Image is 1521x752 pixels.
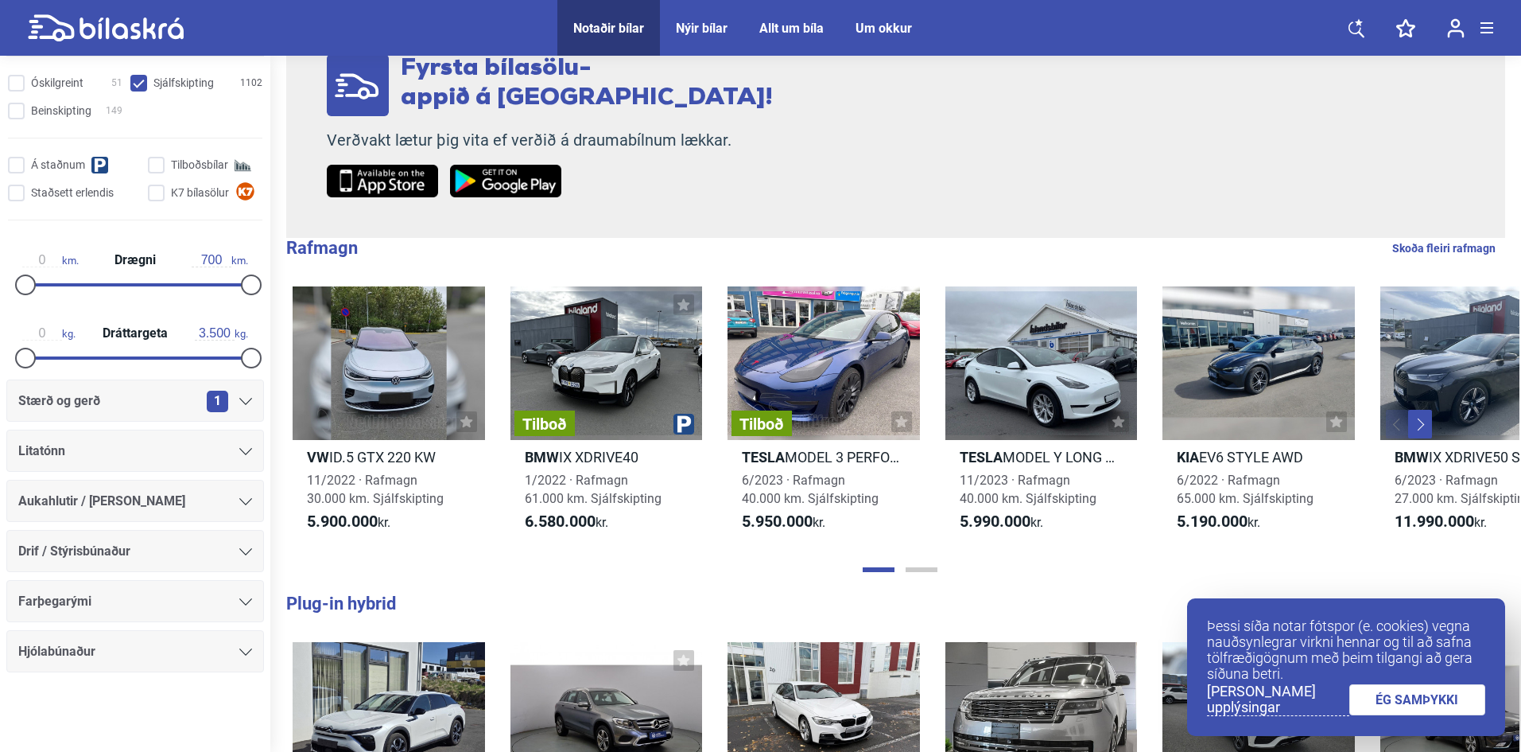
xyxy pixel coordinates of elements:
span: 1/2022 · Rafmagn 61.000 km. Sjálfskipting [525,473,662,506]
a: Skoða fleiri rafmagn [1392,238,1496,259]
button: Page 2 [906,567,937,572]
span: Stærð og gerð [18,390,100,412]
b: 5.900.000 [307,512,378,531]
a: TeslaMODEL Y LONG RANGE11/2023 · Rafmagn40.000 km. Sjálfskipting5.990.000kr. [945,286,1138,546]
h2: EV6 STYLE AWD [1162,448,1355,466]
span: kr. [525,512,608,532]
span: 1 [207,391,228,412]
b: 11.990.000 [1395,512,1474,531]
span: Farþegarými [18,590,91,613]
h2: MODEL 3 PERFORMANCE [728,448,920,466]
span: Dráttargeta [99,327,172,340]
p: Verðvakt lætur þig vita ef verðið á draumabílnum lækkar. [327,131,773,150]
a: [PERSON_NAME] upplýsingar [1207,684,1349,716]
a: Notaðir bílar [573,21,644,36]
b: Kia [1177,449,1199,466]
span: Tilboð [522,416,567,432]
span: Tilboð [739,416,784,432]
b: Rafmagn [286,238,358,258]
a: Nýir bílar [676,21,728,36]
h2: ID.5 GTX 220 KW [293,448,485,466]
b: BMW [525,449,559,466]
a: ÉG SAMÞYKKI [1349,684,1486,715]
span: kg. [22,326,76,341]
span: 11/2023 · Rafmagn 40.000 km. Sjálfskipting [960,473,1096,506]
span: 6/2022 · Rafmagn 65.000 km. Sjálfskipting [1177,473,1313,506]
span: Fyrsta bílasölu- appið á [GEOGRAPHIC_DATA]! [401,56,773,111]
a: Skoða fleiri plug-in hybrid [1365,594,1496,614]
span: kr. [1177,512,1260,532]
b: BMW [1395,449,1429,466]
span: 51 [111,75,122,92]
b: Tesla [742,449,785,466]
p: Þessi síða notar fótspor (e. cookies) vegna nauðsynlegrar virkni hennar og til að safna tölfræðig... [1207,618,1485,682]
b: Tesla [960,449,1003,466]
b: VW [307,449,329,466]
h2: MODEL Y LONG RANGE [945,448,1138,466]
span: Litatónn [18,440,65,462]
a: TilboðBMWIX XDRIVE401/2022 · Rafmagn61.000 km. Sjálfskipting6.580.000kr. [510,286,703,546]
span: Aukahlutir / [PERSON_NAME] [18,490,185,512]
span: 149 [106,103,122,119]
button: Previous [1386,410,1410,438]
a: KiaEV6 STYLE AWD6/2022 · Rafmagn65.000 km. Sjálfskipting5.190.000kr. [1162,286,1355,546]
span: 6/2023 · Rafmagn 40.000 km. Sjálfskipting [742,473,879,506]
b: 5.190.000 [1177,512,1247,531]
span: km. [22,253,79,267]
a: TilboðTeslaMODEL 3 PERFORMANCE6/2023 · Rafmagn40.000 km. Sjálfskipting5.950.000kr. [728,286,920,546]
span: Staðsett erlendis [31,185,114,201]
span: Óskilgreint [31,75,83,92]
span: kr. [742,512,825,532]
a: VWID.5 GTX 220 KW11/2022 · Rafmagn30.000 km. Sjálfskipting5.900.000kr. [293,286,485,546]
b: 5.950.000 [742,512,813,531]
b: 5.990.000 [960,512,1030,531]
span: Á staðnum [31,157,85,173]
span: kr. [1395,512,1487,532]
span: Drægni [111,254,160,267]
span: Tilboðsbílar [171,157,228,173]
span: Drif / Stýrisbúnaður [18,540,130,563]
span: 11/2022 · Rafmagn 30.000 km. Sjálfskipting [307,473,444,506]
span: kr. [307,512,390,532]
a: Allt um bíla [759,21,824,36]
span: Sjálfskipting [153,75,214,92]
span: Hjólabúnaður [18,641,95,663]
img: user-login.svg [1447,18,1465,38]
b: Plug-in hybrid [286,594,396,614]
b: 6.580.000 [525,512,596,531]
button: Next [1408,410,1432,438]
span: Beinskipting [31,103,91,119]
span: 1102 [240,75,262,92]
span: km. [192,253,248,267]
button: Page 1 [863,567,894,572]
h2: IX XDRIVE40 [510,448,703,466]
a: Um okkur [856,21,912,36]
span: kr. [960,512,1043,532]
span: kg. [195,326,248,341]
span: K7 bílasölur [171,185,229,201]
